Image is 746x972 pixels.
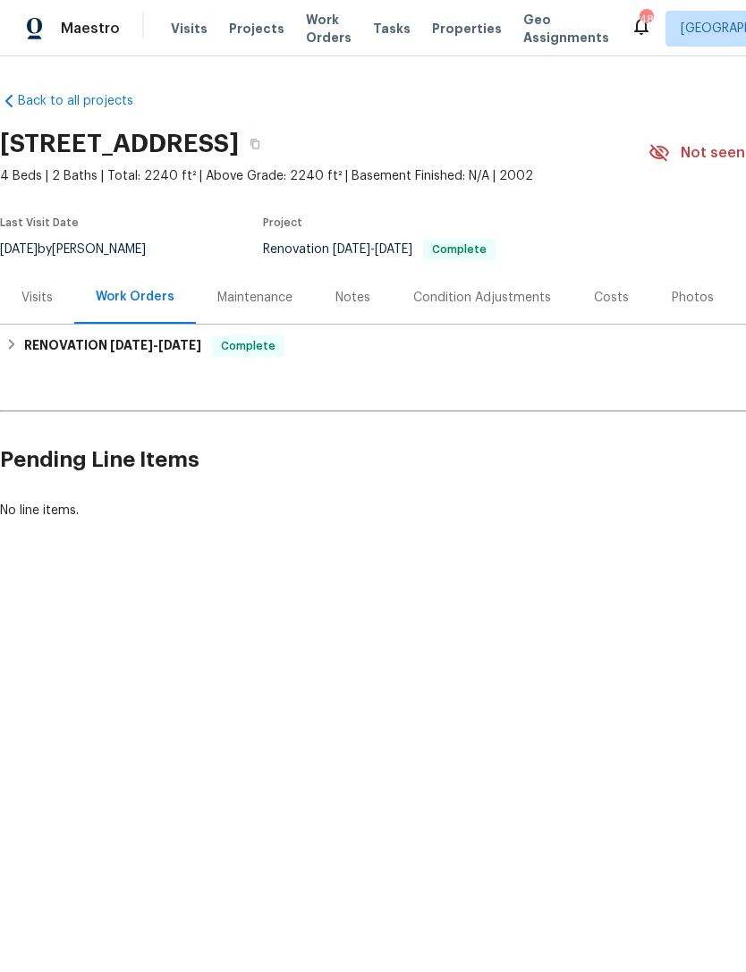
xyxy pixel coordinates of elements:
[214,337,283,355] span: Complete
[171,20,208,38] span: Visits
[21,289,53,307] div: Visits
[96,288,174,306] div: Work Orders
[640,11,652,29] div: 48
[306,11,352,46] span: Work Orders
[425,244,494,255] span: Complete
[594,289,629,307] div: Costs
[373,22,411,35] span: Tasks
[263,217,302,228] span: Project
[523,11,609,46] span: Geo Assignments
[375,243,412,256] span: [DATE]
[239,128,271,160] button: Copy Address
[61,20,120,38] span: Maestro
[335,289,370,307] div: Notes
[333,243,370,256] span: [DATE]
[110,339,201,351] span: -
[217,289,292,307] div: Maintenance
[333,243,412,256] span: -
[229,20,284,38] span: Projects
[158,339,201,351] span: [DATE]
[413,289,551,307] div: Condition Adjustments
[432,20,502,38] span: Properties
[24,335,201,357] h6: RENOVATION
[263,243,496,256] span: Renovation
[672,289,714,307] div: Photos
[110,339,153,351] span: [DATE]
